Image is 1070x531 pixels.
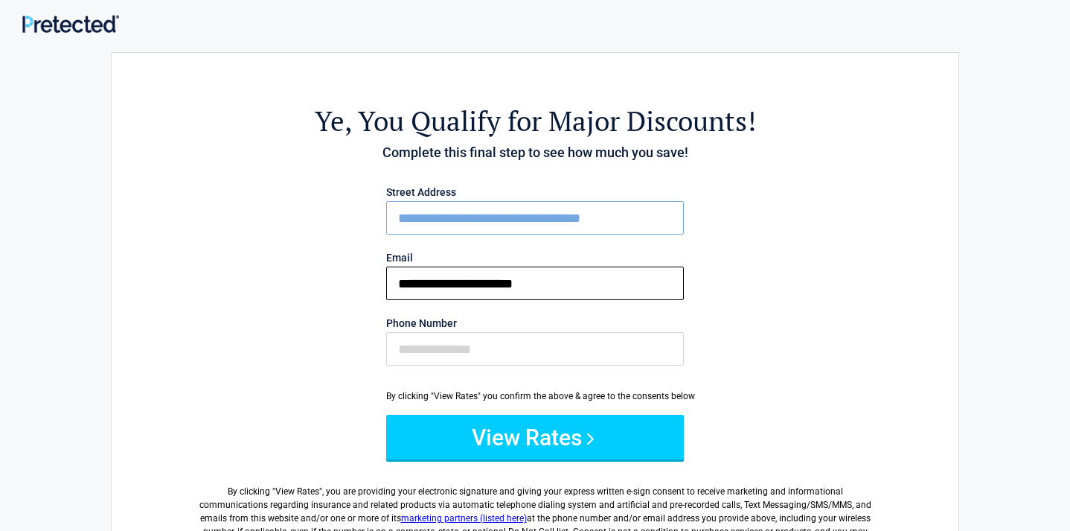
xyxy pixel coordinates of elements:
span: View Rates [275,486,319,497]
label: Email [386,252,684,263]
label: Street Address [386,187,684,197]
h4: Complete this final step to see how much you save! [193,143,877,162]
label: Phone Number [386,318,684,328]
span: ye [315,103,345,139]
img: Main Logo [22,15,119,33]
button: View Rates [386,415,684,460]
div: By clicking "View Rates" you confirm the above & agree to the consents below [386,389,684,403]
h2: , You Qualify for Major Discounts! [193,103,877,139]
a: marketing partners (listed here) [401,513,527,524]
